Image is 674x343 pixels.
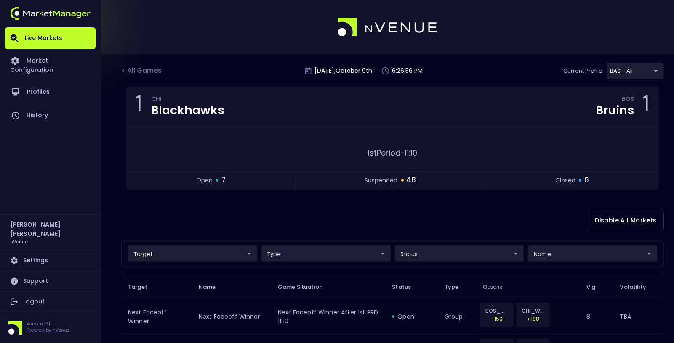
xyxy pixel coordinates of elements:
[199,283,227,291] span: Name
[27,327,69,333] p: Powered by nVenue
[586,283,606,291] span: Vig
[485,307,508,315] p: BOS_WIN
[5,27,96,49] a: Live Markets
[620,283,657,291] span: Volatility
[642,94,650,119] div: 1
[151,105,224,116] div: Blackhawks
[563,67,602,75] p: Current Profile
[485,315,508,323] p: -150
[5,251,96,271] a: Settings
[128,245,257,262] div: target
[27,321,69,327] p: Version 1.31
[10,7,91,20] img: logo
[271,299,385,335] td: Next Faceoff Winner After 1st PRD 11:10
[5,271,96,291] a: Support
[528,245,657,262] div: target
[10,238,28,245] h3: nVenue
[445,283,470,291] span: Type
[584,175,589,186] span: 6
[128,283,158,291] span: Target
[221,175,226,186] span: 7
[405,148,418,158] span: 11:10
[392,283,422,291] span: Status
[338,18,438,37] img: logo
[196,176,213,185] span: open
[407,175,416,186] span: 48
[395,245,524,262] div: target
[580,299,613,335] td: 8
[588,211,664,230] button: Disable All Markets
[315,66,373,75] p: [DATE] , October 9 th
[261,245,391,262] div: target
[135,94,143,119] div: 1
[5,104,96,127] a: History
[5,292,96,312] a: Logout
[401,148,405,158] span: -
[278,283,333,291] span: Game Situation
[522,315,544,323] p: +108
[5,49,96,80] a: Market Configuration
[476,275,580,299] th: Options
[5,321,96,335] div: Version 1.31Powered by nVenue
[368,148,401,158] span: 1st Period
[392,66,423,75] p: 6:26:56 PM
[392,312,431,321] div: open
[522,307,544,315] p: CHI_WIN
[121,66,163,77] div: < All Games
[438,299,477,335] td: group
[622,97,634,103] div: BOS
[10,220,91,238] h2: [PERSON_NAME] [PERSON_NAME]
[607,63,664,79] div: target
[596,105,634,116] div: Bruins
[5,80,96,104] a: Profiles
[192,299,271,335] td: Next Faceoff Winner
[613,299,664,335] td: TBA
[151,97,224,103] div: CHI
[365,176,398,185] span: suspended
[555,176,575,185] span: closed
[121,299,192,335] td: Next Faceoff Winner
